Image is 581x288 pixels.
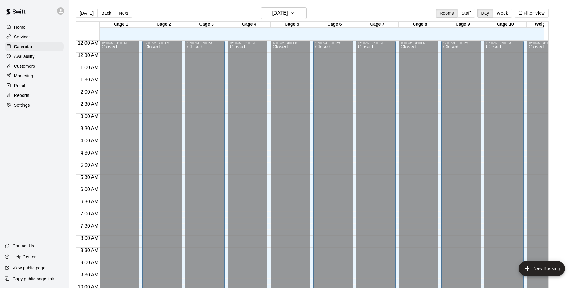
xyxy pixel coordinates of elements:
a: Settings [5,101,64,110]
span: 6:00 AM [79,187,100,192]
span: 2:30 AM [79,101,100,107]
p: Contact Us [13,243,34,249]
p: Services [14,34,31,40]
span: 7:00 AM [79,211,100,216]
div: 12:00 AM – 3:00 PM [272,41,308,44]
span: 8:30 AM [79,248,100,253]
div: 12:00 AM – 3:00 PM [400,41,436,44]
span: 12:00 AM [76,41,100,46]
h6: [DATE] [272,9,288,17]
span: 5:00 AM [79,162,100,168]
button: Next [115,9,132,18]
div: Cage 9 [441,22,484,27]
span: 2:00 AM [79,89,100,94]
div: Cage 6 [313,22,356,27]
p: Marketing [14,73,33,79]
button: Week [493,9,512,18]
button: Filter View [515,9,549,18]
span: 3:00 AM [79,114,100,119]
span: 1:00 AM [79,65,100,70]
button: [DATE] [261,7,307,19]
div: 12:00 AM – 3:00 PM [187,41,223,44]
button: Staff [457,9,475,18]
button: Rooms [436,9,458,18]
div: Cage 3 [185,22,228,27]
div: Cage 4 [228,22,271,27]
span: 4:00 AM [79,138,100,143]
p: Customers [14,63,35,69]
span: 3:30 AM [79,126,100,131]
div: 12:00 AM – 3:00 PM [230,41,266,44]
div: Cage 10 [484,22,527,27]
p: Help Center [13,254,36,260]
span: 4:30 AM [79,150,100,155]
span: 5:30 AM [79,175,100,180]
button: add [519,261,565,276]
div: 12:00 AM – 3:00 PM [486,41,522,44]
a: Marketing [5,71,64,80]
a: Availability [5,52,64,61]
a: Retail [5,81,64,90]
p: View public page [13,265,45,271]
p: Calendar [14,44,33,50]
span: 12:30 AM [76,53,100,58]
p: Availability [14,53,35,59]
span: 7:30 AM [79,223,100,229]
p: Settings [14,102,30,108]
div: 12:00 AM – 3:00 PM [358,41,394,44]
button: Back [97,9,115,18]
div: 12:00 AM – 3:00 PM [443,41,479,44]
button: [DATE] [76,9,98,18]
div: Cage 5 [271,22,313,27]
a: Services [5,32,64,41]
p: Copy public page link [13,276,54,282]
div: Cage 1 [100,22,142,27]
div: 12:00 AM – 3:00 PM [102,41,138,44]
div: 12:00 AM – 3:00 PM [315,41,351,44]
p: Reports [14,92,29,98]
span: 9:30 AM [79,272,100,277]
a: Home [5,23,64,32]
p: Retail [14,83,25,89]
span: 8:00 AM [79,236,100,241]
span: 6:30 AM [79,199,100,204]
a: Customers [5,62,64,71]
button: Day [477,9,493,18]
a: Reports [5,91,64,100]
div: 12:00 AM – 3:00 PM [144,41,180,44]
div: Cage 7 [356,22,399,27]
a: Calendar [5,42,64,51]
div: Cage 2 [142,22,185,27]
p: Home [14,24,26,30]
span: 9:00 AM [79,260,100,265]
div: Cage 8 [399,22,441,27]
div: 12:00 AM – 3:00 PM [529,41,565,44]
div: Weight room [527,22,569,27]
span: 1:30 AM [79,77,100,82]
